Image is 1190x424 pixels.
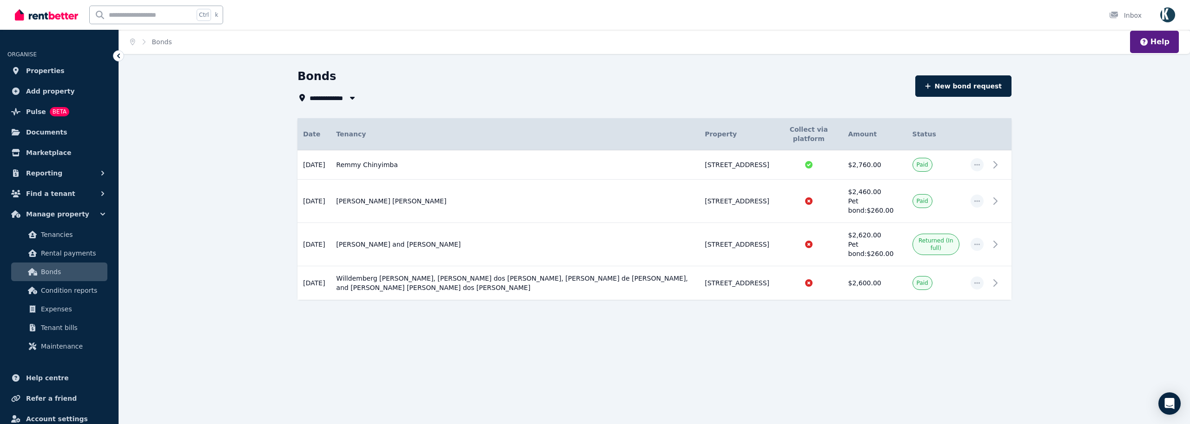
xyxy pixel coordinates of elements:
[11,337,107,356] a: Maintenance
[7,123,111,141] a: Documents
[41,322,104,333] span: Tenant bills
[11,262,107,281] a: Bonds
[848,241,894,257] span: Pet bond: $260.00
[843,180,907,223] td: $2,460.00
[7,61,111,80] a: Properties
[197,9,211,21] span: Ctrl
[331,150,699,180] td: Remmy Chinyimba
[7,51,37,58] span: ORGANISE
[331,180,699,223] td: [PERSON_NAME] [PERSON_NAME]
[11,244,107,262] a: Rental payments
[41,248,104,259] span: Rental payments
[15,8,78,22] img: RentBetter
[331,266,699,300] td: Willdemberg [PERSON_NAME], [PERSON_NAME] dos [PERSON_NAME], [PERSON_NAME] de [PERSON_NAME], and [...
[7,389,111,408] a: Refer a friend
[699,180,775,223] td: [STREET_ADDRESS]
[917,279,928,287] span: Paid
[699,150,775,180] td: [STREET_ADDRESS]
[7,143,111,162] a: Marketplace
[41,229,104,240] span: Tenancies
[26,168,62,179] span: Reporting
[215,11,218,19] span: k
[843,118,907,150] th: Amount
[843,266,907,300] td: $2,600.00
[7,164,111,182] button: Reporting
[26,188,75,199] span: Find a tenant
[26,393,77,404] span: Refer a friend
[41,285,104,296] span: Condition reports
[11,281,107,300] a: Condition reports
[41,341,104,352] span: Maintenance
[303,129,320,139] span: Date
[907,118,965,150] th: Status
[331,223,699,266] td: [PERSON_NAME] and [PERSON_NAME]
[7,205,111,223] button: Manage property
[917,197,928,205] span: Paid
[26,65,65,76] span: Properties
[41,303,104,315] span: Expenses
[917,237,955,252] span: Returned (In full)
[7,369,111,387] a: Help centre
[26,372,69,384] span: Help centre
[7,82,111,101] a: Add property
[26,209,89,220] span: Manage property
[1160,7,1175,22] img: Omid Ferdowsian as trustee for The Ferdowsian Trust
[917,161,928,168] span: Paid
[11,225,107,244] a: Tenancies
[848,197,894,214] span: Pet bond: $260.00
[7,102,111,121] a: PulseBETA
[41,266,104,277] span: Bonds
[303,196,325,206] span: [DATE]
[915,75,1011,97] button: New bond request
[775,118,843,150] th: Collect via platform
[699,223,775,266] td: [STREET_ADDRESS]
[1139,36,1170,47] button: Help
[1109,11,1142,20] div: Inbox
[119,30,183,54] nav: Breadcrumb
[152,38,172,46] a: Bonds
[26,106,46,117] span: Pulse
[843,150,907,180] td: $2,760.00
[1158,392,1181,415] div: Open Intercom Messenger
[843,223,907,266] td: $2,620.00
[50,107,69,116] span: BETA
[699,266,775,300] td: [STREET_ADDRESS]
[303,160,325,169] span: [DATE]
[26,147,71,158] span: Marketplace
[303,278,325,288] span: [DATE]
[7,184,111,203] button: Find a tenant
[297,69,336,84] h1: Bonds
[11,318,107,337] a: Tenant bills
[26,86,75,97] span: Add property
[11,300,107,318] a: Expenses
[331,118,699,150] th: Tenancy
[26,127,67,138] span: Documents
[303,240,325,249] span: [DATE]
[699,118,775,150] th: Property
